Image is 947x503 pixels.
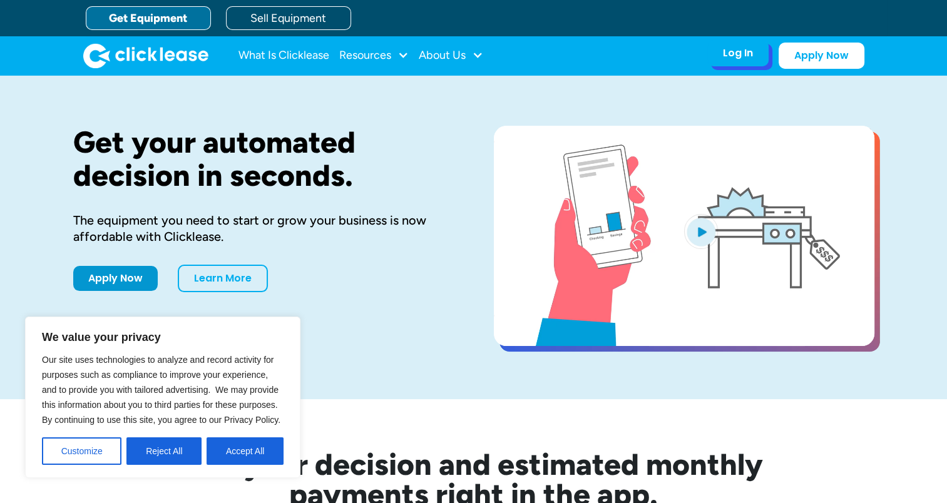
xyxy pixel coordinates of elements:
[42,330,284,345] p: We value your privacy
[126,437,202,465] button: Reject All
[86,6,211,30] a: Get Equipment
[42,437,121,465] button: Customize
[723,47,753,59] div: Log In
[73,212,454,245] div: The equipment you need to start or grow your business is now affordable with Clicklease.
[339,43,409,68] div: Resources
[83,43,208,68] a: home
[494,126,874,346] a: open lightbox
[238,43,329,68] a: What Is Clicklease
[684,214,718,249] img: Blue play button logo on a light blue circular background
[207,437,284,465] button: Accept All
[226,6,351,30] a: Sell Equipment
[73,126,454,192] h1: Get your automated decision in seconds.
[83,43,208,68] img: Clicklease logo
[73,266,158,291] a: Apply Now
[779,43,864,69] a: Apply Now
[419,43,483,68] div: About Us
[42,355,280,425] span: Our site uses technologies to analyze and record activity for purposes such as compliance to impr...
[25,317,300,478] div: We value your privacy
[178,265,268,292] a: Learn More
